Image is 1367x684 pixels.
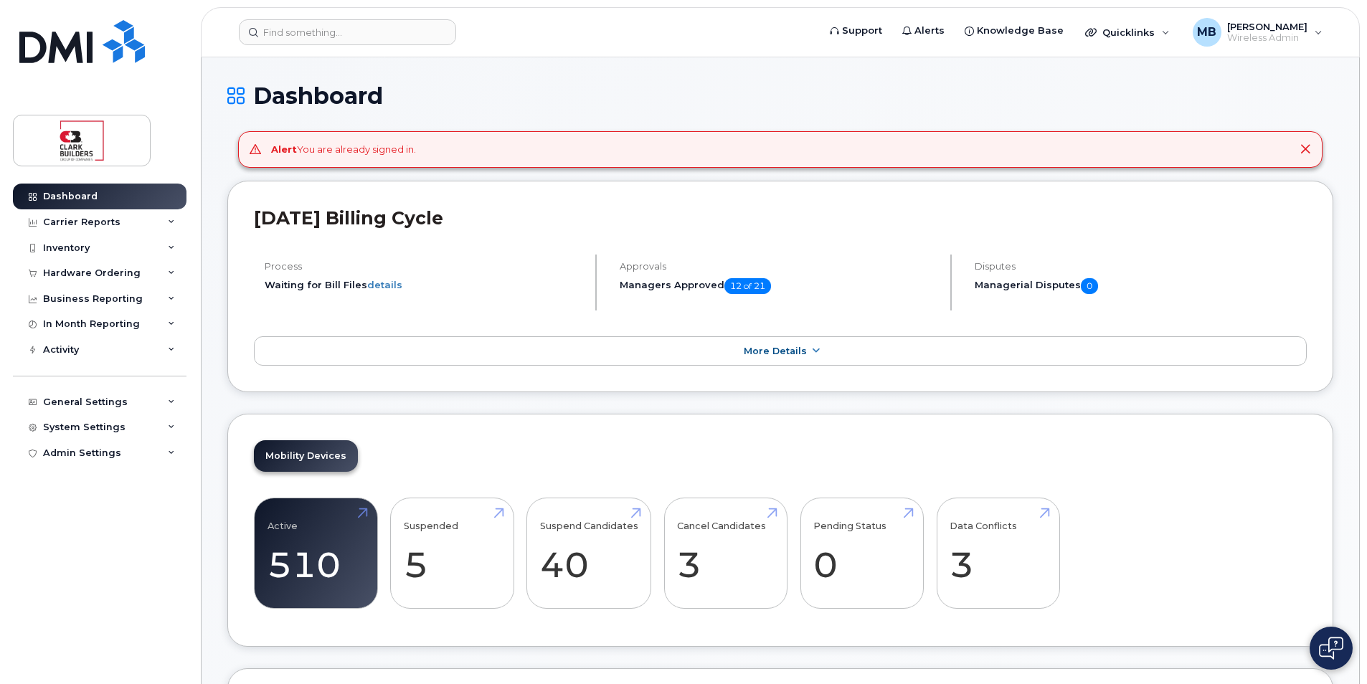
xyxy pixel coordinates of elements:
strong: Alert [271,143,297,155]
a: Active 510 [268,506,364,601]
h5: Managers Approved [620,278,938,294]
h2: [DATE] Billing Cycle [254,207,1307,229]
h4: Approvals [620,261,938,272]
a: Suspend Candidates 40 [540,506,638,601]
h5: Managerial Disputes [975,278,1307,294]
li: Waiting for Bill Files [265,278,583,292]
div: You are already signed in. [271,143,416,156]
a: details [367,279,402,290]
a: Pending Status 0 [813,506,910,601]
img: Open chat [1319,637,1343,660]
a: Mobility Devices [254,440,358,472]
span: More Details [744,346,807,356]
span: 12 of 21 [724,278,771,294]
h4: Disputes [975,261,1307,272]
h1: Dashboard [227,83,1333,108]
a: Cancel Candidates 3 [677,506,774,601]
h4: Process [265,261,583,272]
span: 0 [1081,278,1098,294]
a: Data Conflicts 3 [950,506,1046,601]
a: Suspended 5 [404,506,501,601]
